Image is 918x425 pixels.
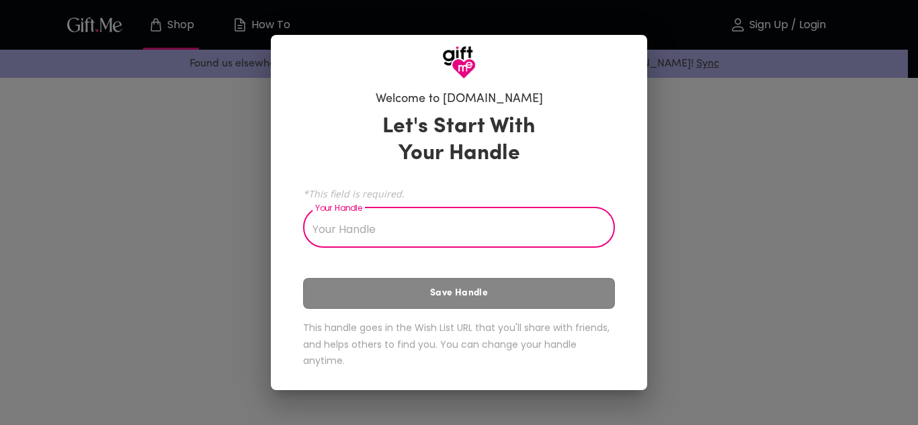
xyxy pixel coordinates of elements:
h3: Let's Start With Your Handle [366,113,552,167]
img: GiftMe Logo [442,46,476,79]
h6: Welcome to [DOMAIN_NAME] [376,91,543,107]
h6: This handle goes in the Wish List URL that you'll share with friends, and helps others to find yo... [303,320,615,369]
input: Your Handle [303,210,600,248]
span: *This field is required. [303,187,615,200]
